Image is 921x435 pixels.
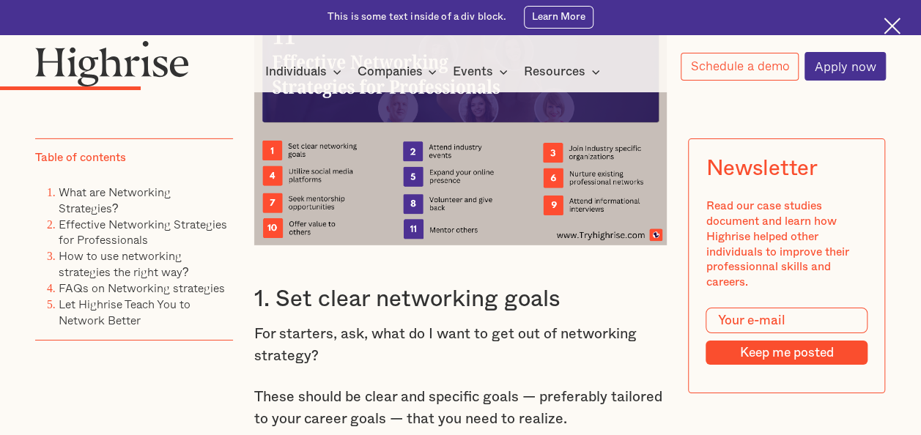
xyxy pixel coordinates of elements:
input: Keep me posted [706,340,868,364]
img: Highrise logo [35,40,189,86]
div: Resources [524,63,604,81]
a: What are Networking Strategies? [59,182,171,216]
h3: 1. Set clear networking goals [254,285,667,313]
div: Events [453,63,512,81]
div: Newsletter [706,156,818,181]
a: Apply now [805,52,886,81]
div: Companies [357,63,441,81]
a: How to use networking strategies the right way? [59,247,189,280]
a: Schedule a demo [681,53,799,81]
a: Learn More [524,6,593,28]
form: Modal Form [706,307,868,364]
img: Cross icon [884,18,900,34]
p: For starters, ask, what do I want to get out of networking strategy? [254,324,667,367]
a: Effective Networking Strategies for Professionals [59,215,227,248]
a: Let Highrise Teach You to Network Better [59,294,191,328]
div: Table of contents [35,150,126,166]
p: These should be clear and specific goals — preferably tailored to your career goals — that you ne... [254,387,667,430]
div: Individuals [265,63,346,81]
div: Companies [357,63,422,81]
div: Resources [524,63,585,81]
input: Your e-mail [706,307,868,332]
div: Read our case studies document and learn how Highrise helped other individuals to improve their p... [706,198,868,289]
div: This is some text inside of a div block. [328,10,507,24]
a: FAQs on Networking strategies [59,278,225,296]
div: Events [453,63,493,81]
div: Individuals [265,63,327,81]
